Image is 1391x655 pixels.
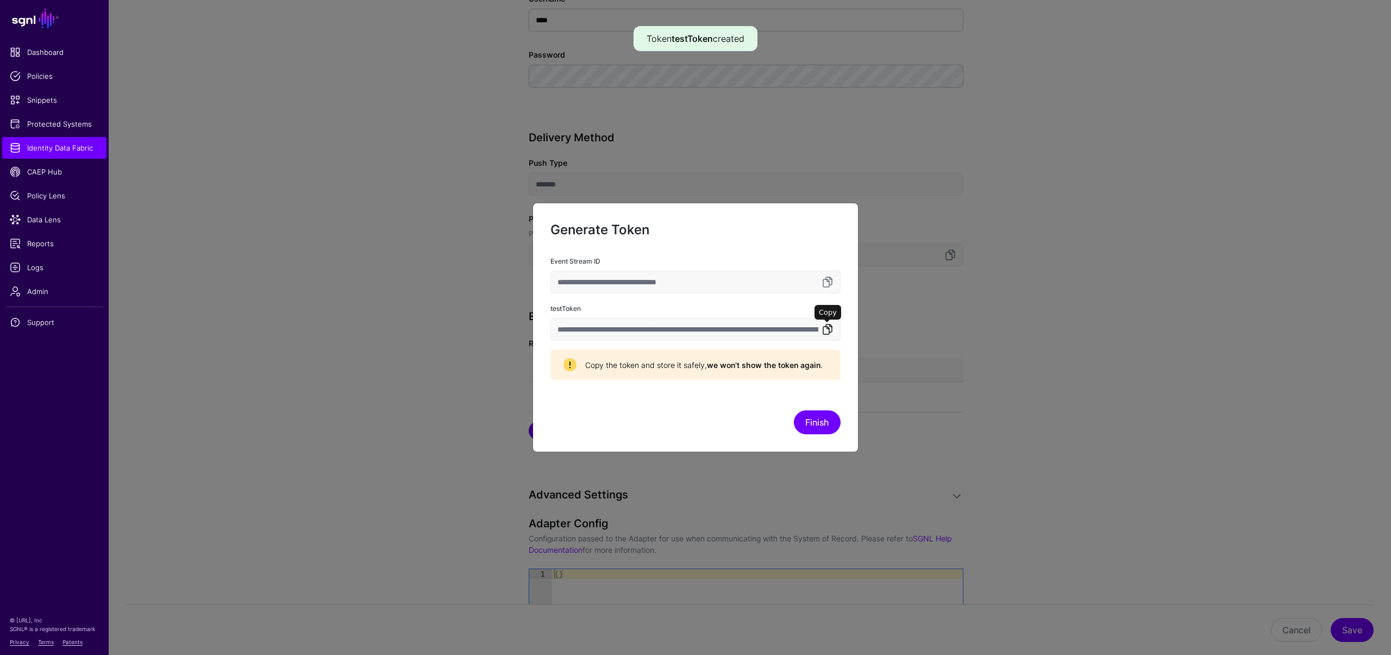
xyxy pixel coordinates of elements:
[550,221,841,239] h2: Generate Token
[672,33,713,44] strong: testToken
[814,305,841,320] div: Copy
[634,26,757,51] div: Token created
[794,410,841,434] button: Finish
[707,360,820,370] strong: we won’t show the token again
[550,304,581,314] label: testToken
[585,359,828,371] span: Copy the token and store it safely, .
[550,257,600,266] label: Event Stream ID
